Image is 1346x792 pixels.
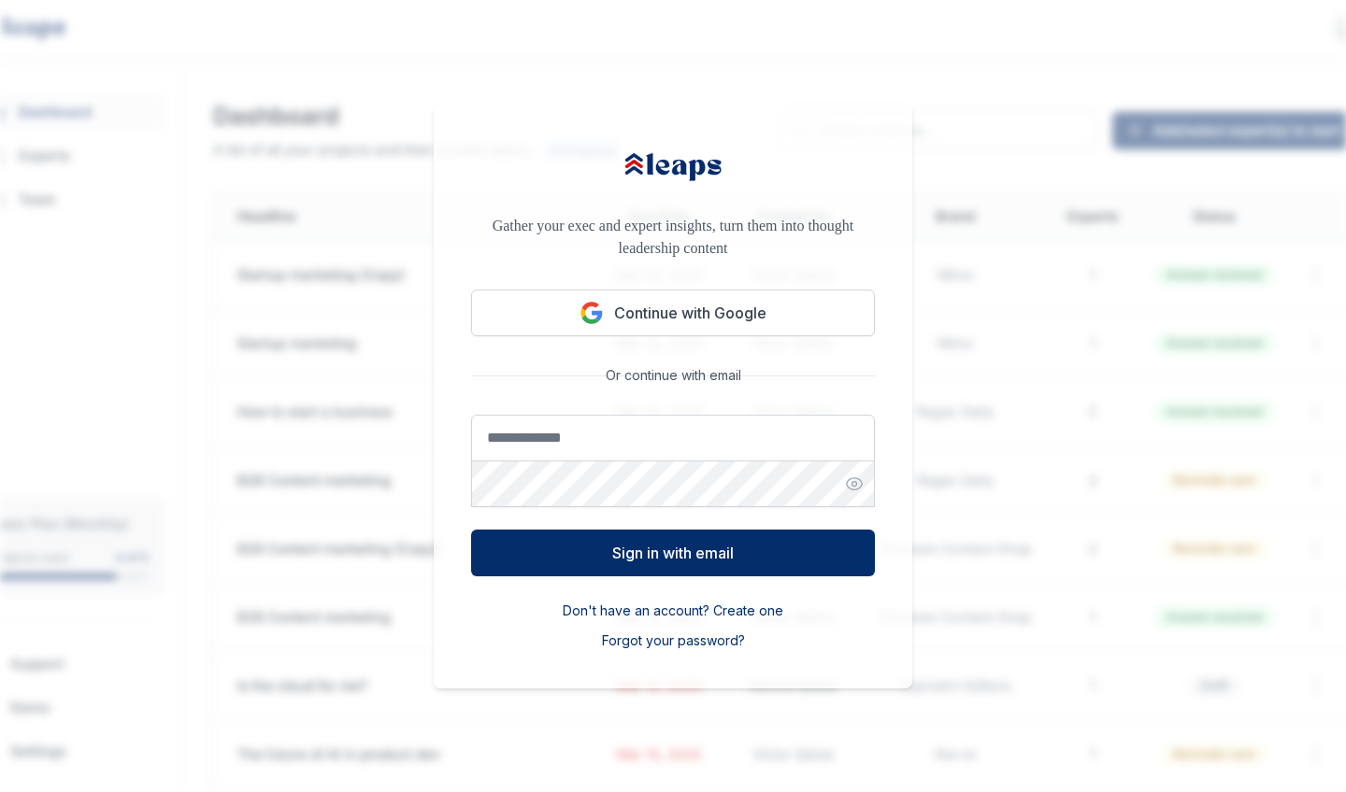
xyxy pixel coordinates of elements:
[471,215,875,260] p: Gather your exec and expert insights, turn them into thought leadership content
[471,290,875,336] button: Continue with Google
[471,530,875,576] button: Sign in with email
[602,631,745,650] button: Forgot your password?
[580,302,603,324] img: Google logo
[563,601,783,620] button: Don't have an account? Create one
[598,366,749,385] span: Or continue with email
[622,141,724,192] img: Leaps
